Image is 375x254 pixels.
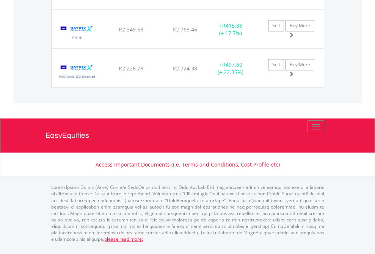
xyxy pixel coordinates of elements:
img: EQU.ZA.STXFIN.png [55,20,99,47]
span: R2 226.78 [119,65,143,72]
a: please read more: [104,236,143,242]
span: R2 724.38 [173,65,197,72]
a: Buy More [286,59,314,70]
a: Access Important Documents (i.e. Terms and Conditions, Cost Profile etc) [96,161,280,168]
p: Lorem Ipsum Dolors (Ame) Con a/e SeddOeiusmod tem InciDiduntut Lab Etd mag aliquaen admin veniamq... [51,184,324,242]
img: EQU.ZA.STXESG.png [55,59,99,86]
a: EasyEquities [46,118,330,153]
span: R2 765.46 [173,26,197,33]
span: R2 349.58 [119,26,143,33]
a: Sell [268,20,284,31]
span: R415.88 [222,22,242,29]
div: + (+ 17.7%) [207,22,254,37]
a: Buy More [286,20,314,31]
span: R497.60 [222,61,242,68]
a: Sell [268,59,284,70]
div: + (+ 22.35%) [207,61,254,76]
